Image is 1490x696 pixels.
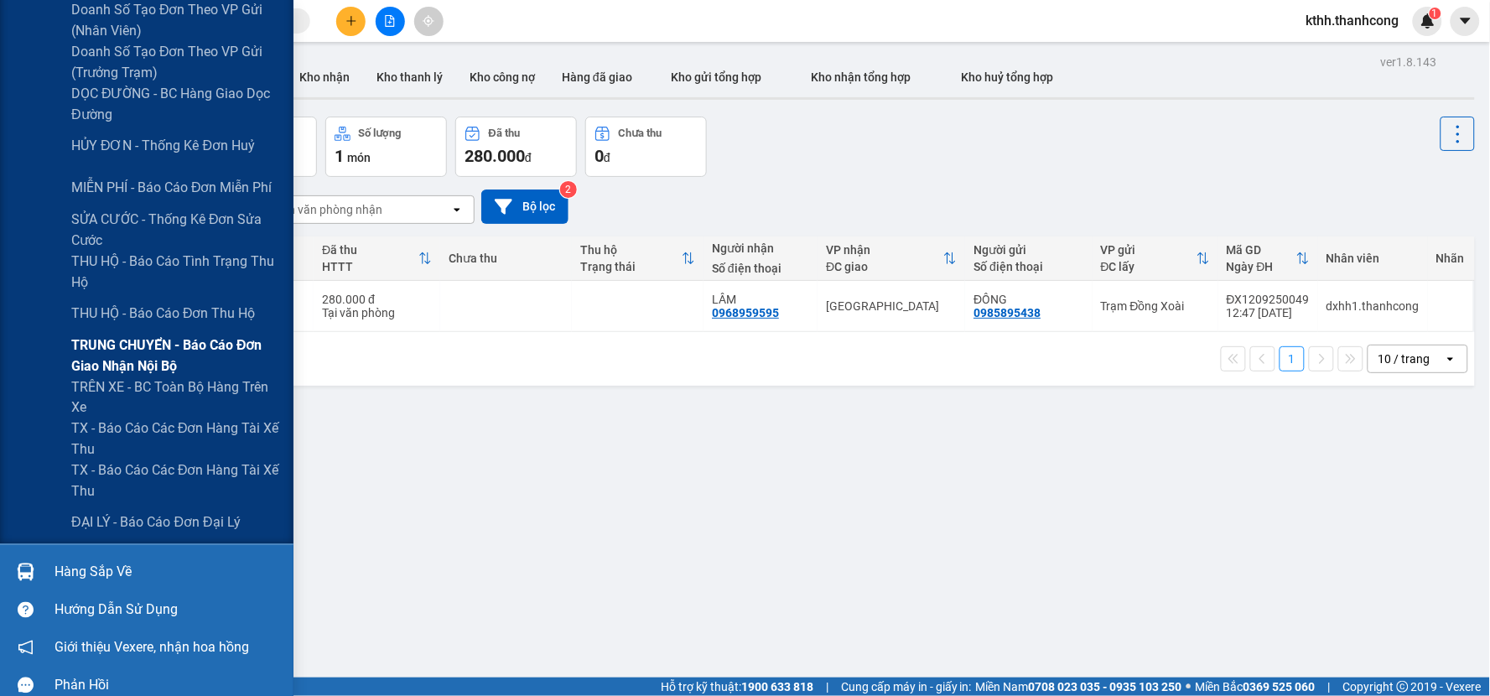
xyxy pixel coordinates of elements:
div: Tại văn phòng [322,306,432,319]
span: TRUNG CHUYỂN - Báo cáo đơn giao nhận nội bộ [71,335,281,377]
th: Toggle SortBy [818,236,965,281]
span: Giới thiệu Vexere, nhận hoa hồng [55,637,249,658]
div: Hướng dẫn sử dụng [55,598,281,623]
span: HỦY ĐƠN - Thống kê đơn huỷ [71,135,255,156]
div: VP gửi [1101,243,1197,257]
span: Kho nhận tổng hợp [812,70,911,84]
span: món [347,151,371,164]
button: plus [336,7,366,36]
img: warehouse-icon [17,564,34,581]
span: plus [345,15,357,27]
button: 1 [1280,346,1305,371]
img: icon-new-feature [1420,13,1435,29]
div: Trạng thái [580,260,682,273]
th: Toggle SortBy [314,236,440,281]
div: Ngày ĐH [1227,260,1296,273]
div: Chưa thu [619,127,662,139]
span: MIỄN PHÍ - Báo cáo đơn miễn phí [71,177,273,198]
span: aim [423,15,434,27]
span: Kho gửi tổng hợp [671,70,761,84]
div: Đã thu [489,127,520,139]
div: ĐC giao [826,260,943,273]
div: HTTT [322,260,418,273]
span: notification [18,640,34,656]
strong: 0708 023 035 - 0935 103 250 [1029,680,1182,693]
div: Hàng sắp về [55,560,281,585]
div: Mã GD [1227,243,1296,257]
span: đ [525,151,532,164]
div: Số điện thoại [973,260,1083,273]
button: Đã thu280.000đ [455,117,577,177]
span: TX - Báo cáo các đơn hàng tài xế thu [71,460,281,502]
div: VP nhận [826,243,943,257]
div: 12:47 [DATE] [1227,306,1310,319]
div: ĐC lấy [1101,260,1197,273]
div: Nhân viên [1326,252,1420,265]
span: Doanh số tạo đơn theo VP gửi (trưởng trạm) [71,41,281,83]
svg: open [1444,352,1457,366]
th: Toggle SortBy [1218,236,1318,281]
div: 0968959595 [712,306,779,319]
span: | [1328,678,1331,696]
span: | [826,678,828,696]
div: [GEOGRAPHIC_DATA] [826,299,957,313]
button: Chưa thu0đ [585,117,707,177]
span: kthh.thanhcong [1293,10,1413,31]
div: 280.000 đ [322,293,432,306]
span: ĐẠI LÝ - Báo cáo đơn đại lý [71,512,241,533]
button: Số lượng1món [325,117,447,177]
span: copyright [1397,681,1409,693]
button: caret-down [1451,7,1480,36]
div: Người nhận [712,242,809,255]
div: ĐX1209250049 [1227,293,1310,306]
span: question-circle [18,602,34,618]
span: caret-down [1458,13,1473,29]
span: 1 [1432,8,1438,19]
div: Nhãn [1436,252,1465,265]
button: Kho công nợ [456,57,548,97]
button: Kho nhận [286,57,363,97]
span: Miền Bắc [1196,678,1316,696]
span: TRÊN XE - BC toàn bộ hàng trên xe [71,377,281,418]
span: file-add [384,15,396,27]
div: 10 / trang [1378,351,1430,367]
div: Đã thu [322,243,418,257]
span: THU HỘ - Báo cáo đơn thu hộ [71,303,256,324]
span: DỌC ĐƯỜNG - BC hàng giao dọc đường [71,83,281,125]
div: Thu hộ [580,243,682,257]
span: Miền Nam [976,678,1182,696]
span: TX - Báo cáo các đơn hàng tài xế thu [71,418,281,460]
span: Kho huỷ tổng hợp [962,70,1054,84]
svg: open [450,203,464,216]
span: 0 [594,146,604,166]
div: ver 1.8.143 [1381,53,1437,71]
th: Toggle SortBy [572,236,703,281]
span: THU HỘ - Báo cáo tình trạng thu hộ [71,251,281,293]
div: LÂM [712,293,809,306]
span: ⚪️ [1186,683,1191,690]
button: Hàng đã giao [548,57,646,97]
div: ĐÔNG [973,293,1083,306]
div: Chọn văn phòng nhận [267,201,382,218]
div: Số điện thoại [712,262,809,275]
span: đ [604,151,610,164]
div: Số lượng [359,127,402,139]
sup: 2 [560,181,577,198]
button: file-add [376,7,405,36]
div: 0985895438 [973,306,1041,319]
sup: 1 [1430,8,1441,19]
th: Toggle SortBy [1093,236,1218,281]
span: message [18,678,34,693]
button: aim [414,7,444,36]
span: 1 [335,146,344,166]
span: SỬA CƯỚC - Thống kê đơn sửa cước [71,209,281,251]
button: Bộ lọc [481,190,568,224]
div: Người gửi [973,243,1083,257]
div: Chưa thu [449,252,563,265]
strong: 0369 525 060 [1243,680,1316,693]
strong: 1900 633 818 [741,680,813,693]
div: dxhh1.thanhcong [1326,299,1420,313]
span: 280.000 [465,146,525,166]
div: Trạm Đồng Xoài [1101,299,1210,313]
button: Kho thanh lý [363,57,456,97]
